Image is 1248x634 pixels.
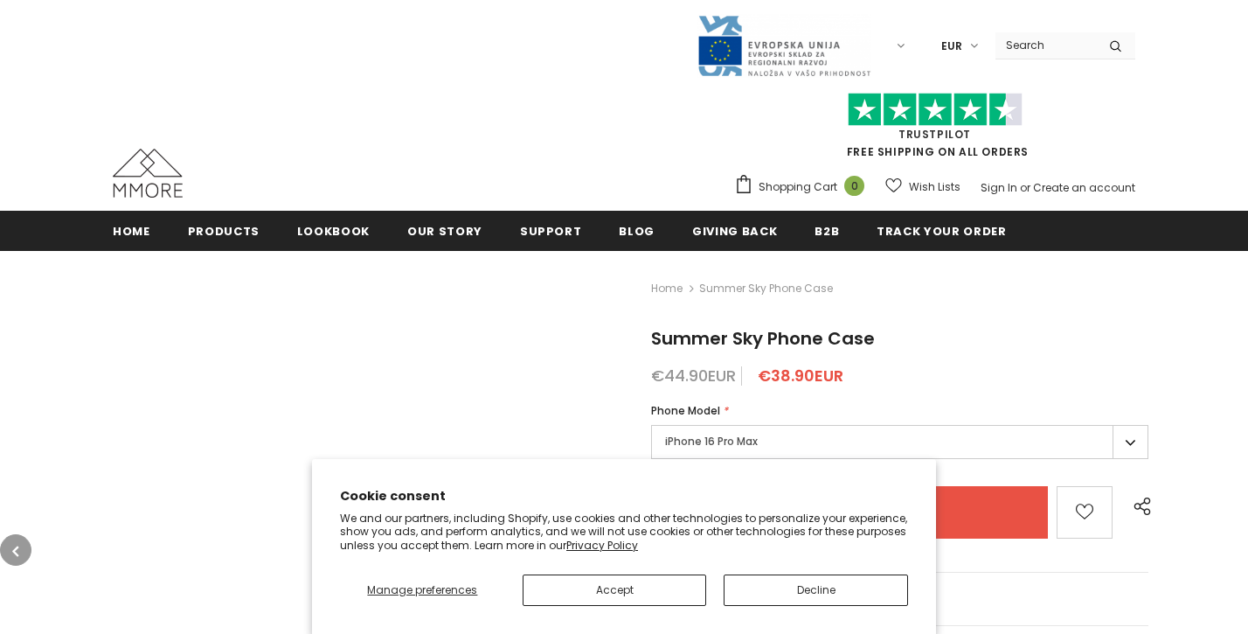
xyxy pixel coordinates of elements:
[113,223,150,240] span: Home
[520,211,582,250] a: support
[340,487,908,505] h2: Cookie consent
[692,211,777,250] a: Giving back
[113,211,150,250] a: Home
[815,211,839,250] a: B2B
[697,14,871,78] img: Javni Razpis
[724,575,908,606] button: Decline
[844,176,864,196] span: 0
[877,211,1006,250] a: Track your order
[734,101,1135,159] span: FREE SHIPPING ON ALL ORDERS
[407,211,482,250] a: Our Story
[981,180,1017,195] a: Sign In
[759,178,837,196] span: Shopping Cart
[848,93,1023,127] img: Trust Pilot Stars
[815,223,839,240] span: B2B
[619,223,655,240] span: Blog
[1033,180,1135,195] a: Create an account
[758,365,843,387] span: €38.90EUR
[885,171,960,202] a: Wish Lists
[651,425,1148,459] label: iPhone 16 Pro Max
[566,538,638,553] a: Privacy Policy
[297,211,370,250] a: Lookbook
[523,575,707,606] button: Accept
[188,223,260,240] span: Products
[697,38,871,52] a: Javni Razpis
[367,582,477,597] span: Manage preferences
[1020,180,1030,195] span: or
[941,38,962,55] span: EUR
[651,365,736,387] span: €44.90EUR
[995,32,1096,58] input: Search Site
[699,278,833,299] span: Summer Sky Phone Case
[297,223,370,240] span: Lookbook
[734,174,873,200] a: Shopping Cart 0
[619,211,655,250] a: Blog
[909,178,960,196] span: Wish Lists
[340,575,505,606] button: Manage preferences
[651,278,683,299] a: Home
[188,211,260,250] a: Products
[692,223,777,240] span: Giving back
[340,512,908,553] p: We and our partners, including Shopify, use cookies and other technologies to personalize your ex...
[898,127,971,142] a: Trustpilot
[113,149,183,198] img: MMORE Cases
[651,326,875,351] span: Summer Sky Phone Case
[520,223,582,240] span: support
[407,223,482,240] span: Our Story
[651,403,720,418] span: Phone Model
[877,223,1006,240] span: Track your order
